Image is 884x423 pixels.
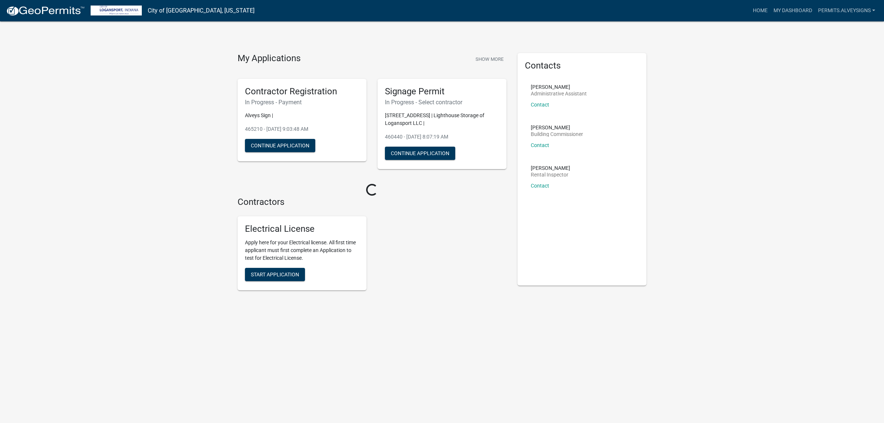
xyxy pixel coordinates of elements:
[251,272,299,277] span: Start Application
[385,86,499,97] h5: Signage Permit
[771,4,815,18] a: My Dashboard
[91,6,142,15] img: City of Logansport, Indiana
[750,4,771,18] a: Home
[245,112,359,119] p: Alveys Sign |
[525,60,639,71] h5: Contacts
[245,86,359,97] h5: Contractor Registration
[385,133,499,141] p: 460440 - [DATE] 8:07:19 AM
[531,125,583,130] p: [PERSON_NAME]
[245,125,359,133] p: 465210 - [DATE] 9:03:48 AM
[245,268,305,281] button: Start Application
[238,197,506,207] h4: Contractors
[531,132,583,137] p: Building Commissioner
[245,239,359,262] p: Apply here for your Electrical license. All first time applicant must first complete an Applicati...
[385,147,455,160] button: Continue Application
[238,53,301,64] h4: My Applications
[531,165,570,171] p: [PERSON_NAME]
[148,4,255,17] a: City of [GEOGRAPHIC_DATA], [US_STATE]
[245,99,359,106] h6: In Progress - Payment
[531,183,549,189] a: Contact
[531,142,549,148] a: Contact
[531,84,587,90] p: [PERSON_NAME]
[531,172,570,177] p: Rental Inspector
[473,53,506,65] button: Show More
[815,4,878,18] a: Permits.Alveysigns
[385,99,499,106] h6: In Progress - Select contractor
[245,139,315,152] button: Continue Application
[531,102,549,108] a: Contact
[531,91,587,96] p: Administrative Assistant
[245,224,359,234] h5: Electrical License
[385,112,499,127] p: [STREET_ADDRESS] | Lighthouse Storage of Logansport LLC |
